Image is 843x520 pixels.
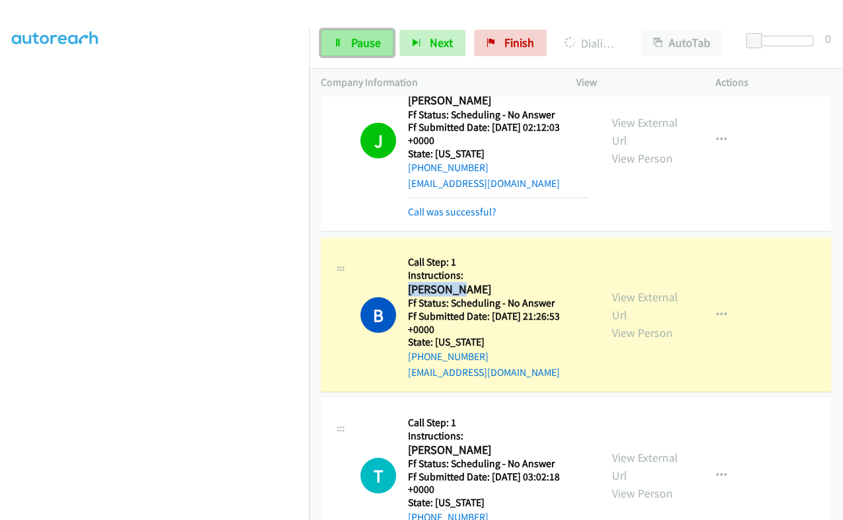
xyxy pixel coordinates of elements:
[360,123,396,159] h1: J
[576,75,692,91] p: View
[360,458,396,494] h1: T
[408,205,496,218] a: Call was successful?
[408,256,588,269] h5: Call Step: 1
[430,35,453,50] span: Next
[612,151,673,166] a: View Person
[408,147,588,161] h5: State: [US_STATE]
[408,297,588,310] h5: Ff Status: Scheduling - No Answer
[408,429,588,443] h5: Instructions:
[474,30,547,56] a: Finish
[408,336,588,349] h5: State: [US_STATE]
[753,36,813,46] div: Delay between calls (in seconds)
[408,443,581,458] h2: [PERSON_NAME]
[351,35,381,50] span: Pause
[408,310,588,336] h5: Ff Submitted Date: [DATE] 21:26:53 +0000
[612,289,678,322] a: View External Url
[612,325,673,340] a: View Person
[504,35,534,50] span: Finish
[641,30,723,56] button: AutoTab
[825,30,831,48] div: 0
[408,470,588,496] h5: Ff Submitted Date: [DATE] 03:02:18 +0000
[612,450,678,483] a: View External Url
[408,177,560,190] a: [EMAIL_ADDRESS][DOMAIN_NAME]
[408,108,588,122] h5: Ff Status: Scheduling - No Answer
[408,282,581,297] h2: [PERSON_NAME]
[408,350,489,363] a: [PHONE_NUMBER]
[612,486,673,501] a: View Person
[408,457,588,470] h5: Ff Status: Scheduling - No Answer
[716,75,831,91] p: Actions
[612,115,678,148] a: View External Url
[360,297,396,333] h1: B
[564,34,617,52] p: Dialing [PERSON_NAME]
[408,93,581,108] h2: [PERSON_NAME]
[321,75,553,91] p: Company Information
[321,30,393,56] a: Pause
[408,496,588,509] h5: State: [US_STATE]
[408,416,588,429] h5: Call Step: 1
[408,269,588,282] h5: Instructions:
[408,366,560,379] a: [EMAIL_ADDRESS][DOMAIN_NAME]
[399,30,465,56] button: Next
[408,161,489,174] a: [PHONE_NUMBER]
[408,121,588,147] h5: Ff Submitted Date: [DATE] 02:12:03 +0000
